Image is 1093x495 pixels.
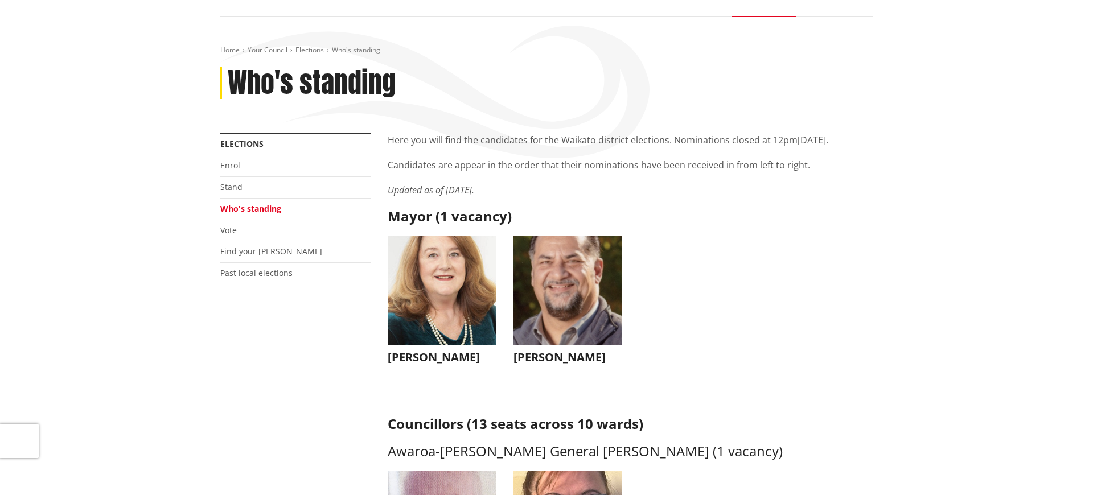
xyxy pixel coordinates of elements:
[513,350,622,364] h3: [PERSON_NAME]
[388,236,496,345] img: WO-M__CHURCH_J__UwGuY
[228,67,396,100] h1: Who's standing
[220,267,293,278] a: Past local elections
[332,45,380,55] span: Who's standing
[248,45,287,55] a: Your Council
[388,158,873,172] p: Candidates are appear in the order that their nominations have been received in from left to right.
[220,46,873,55] nav: breadcrumb
[513,236,622,345] img: WO-M__BECH_A__EWN4j
[220,181,243,192] a: Stand
[220,45,240,55] a: Home
[388,207,512,225] strong: Mayor (1 vacancy)
[220,138,264,149] a: Elections
[388,236,496,370] button: [PERSON_NAME]
[388,133,873,147] p: Here you will find the candidates for the Waikato district elections. Nominations closed at 12pm[...
[220,246,322,257] a: Find your [PERSON_NAME]
[388,443,873,460] h3: Awaroa-[PERSON_NAME] General [PERSON_NAME] (1 vacancy)
[220,203,281,214] a: Who's standing
[388,350,496,364] h3: [PERSON_NAME]
[513,236,622,370] button: [PERSON_NAME]
[220,160,240,171] a: Enrol
[1041,447,1082,488] iframe: Messenger Launcher
[388,414,643,433] strong: Councillors (13 seats across 10 wards)
[295,45,324,55] a: Elections
[388,184,474,196] em: Updated as of [DATE].
[220,225,237,236] a: Vote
